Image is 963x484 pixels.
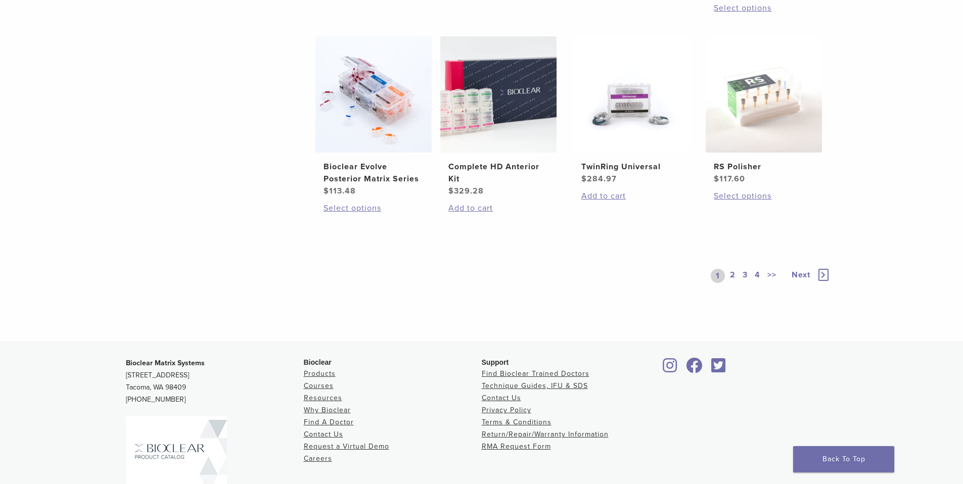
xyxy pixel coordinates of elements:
[741,269,750,283] a: 3
[753,269,762,283] a: 4
[714,190,814,202] a: Select options for “RS Polisher”
[581,161,681,173] h2: TwinRing Universal
[448,202,548,214] a: Add to cart: “Complete HD Anterior Kit”
[304,358,332,366] span: Bioclear
[482,418,552,426] a: Terms & Conditions
[573,36,690,153] img: TwinRing Universal
[581,174,617,184] bdi: 284.97
[482,406,531,414] a: Privacy Policy
[573,36,691,185] a: TwinRing UniversalTwinRing Universal $284.97
[482,430,609,439] a: Return/Repair/Warranty Information
[714,174,745,184] bdi: 117.60
[126,357,304,406] p: [STREET_ADDRESS] Tacoma, WA 98409 [PHONE_NUMBER]
[440,36,557,153] img: Complete HD Anterior Kit
[315,36,432,153] img: Bioclear Evolve Posterior Matrix Series
[440,36,558,197] a: Complete HD Anterior KitComplete HD Anterior Kit $329.28
[482,394,521,402] a: Contact Us
[793,446,894,472] a: Back To Top
[304,406,351,414] a: Why Bioclear
[324,186,356,196] bdi: 113.48
[448,186,454,196] span: $
[706,36,822,153] img: RS Polisher
[448,161,548,185] h2: Complete HD Anterior Kit
[711,269,725,283] a: 1
[324,186,329,196] span: $
[482,442,551,451] a: RMA Request Form
[448,186,484,196] bdi: 329.28
[792,270,810,280] span: Next
[304,418,354,426] a: Find A Doctor
[581,174,587,184] span: $
[304,394,342,402] a: Resources
[728,269,738,283] a: 2
[304,369,336,378] a: Products
[765,269,778,283] a: >>
[304,454,332,463] a: Careers
[482,369,589,378] a: Find Bioclear Trained Doctors
[714,161,814,173] h2: RS Polisher
[304,430,343,439] a: Contact Us
[660,364,681,374] a: Bioclear
[304,442,389,451] a: Request a Virtual Demo
[683,364,706,374] a: Bioclear
[315,36,433,197] a: Bioclear Evolve Posterior Matrix SeriesBioclear Evolve Posterior Matrix Series $113.48
[304,381,334,390] a: Courses
[324,202,424,214] a: Select options for “Bioclear Evolve Posterior Matrix Series”
[714,2,814,14] a: Select options for “Diamond Wedge and Long Diamond Wedge”
[324,161,424,185] h2: Bioclear Evolve Posterior Matrix Series
[708,364,729,374] a: Bioclear
[482,381,588,390] a: Technique Guides, IFU & SDS
[482,358,509,366] span: Support
[126,359,205,367] strong: Bioclear Matrix Systems
[581,190,681,202] a: Add to cart: “TwinRing Universal”
[714,174,719,184] span: $
[705,36,823,185] a: RS PolisherRS Polisher $117.60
